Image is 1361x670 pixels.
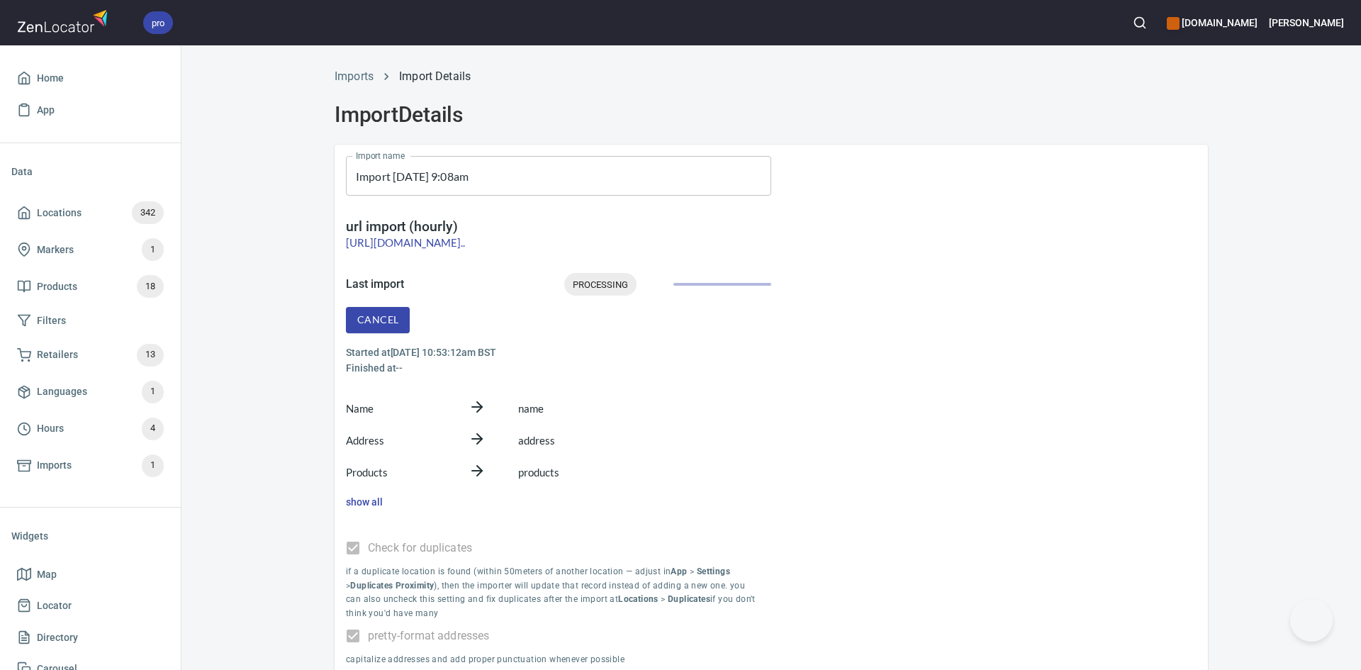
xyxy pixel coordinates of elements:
[697,566,730,576] b: Settings
[513,428,635,454] div: address
[11,447,169,484] a: Imports1
[37,278,77,296] span: Products
[11,268,169,305] a: Products18
[346,218,760,235] h4: url import (hourly)
[11,194,169,231] a: Locations342
[350,581,434,591] b: Duplicates Proximity
[37,204,82,222] span: Locations
[11,155,169,189] li: Data
[1290,599,1333,642] iframe: Help Scout Beacon - Open
[37,346,78,364] span: Retailers
[1167,17,1180,30] button: color-CE600E
[399,69,471,83] a: Import Details
[346,307,410,333] button: Cancel
[11,62,169,94] a: Home
[340,396,463,422] div: Name
[11,559,169,591] a: Map
[37,101,55,119] span: App
[142,242,164,258] span: 1
[142,420,164,437] span: 4
[37,457,72,474] span: Imports
[11,411,169,447] a: Hours4
[335,69,374,83] a: Imports
[11,337,169,374] a: Retailers13
[340,428,463,454] div: Address
[37,383,87,401] span: Languages
[37,566,57,584] span: Map
[37,241,74,259] span: Markers
[346,236,465,249] a: [URL][DOMAIN_NAME]..
[513,396,635,422] div: name
[1269,15,1344,30] h6: [PERSON_NAME]
[346,360,771,376] h6: Finished at --
[137,347,164,363] span: 13
[564,277,637,292] span: PROCESSING
[346,653,760,667] p: capitalize addresses and add proper punctuation whenever possible
[137,279,164,295] span: 18
[618,594,659,604] b: Locations
[37,69,64,87] span: Home
[11,94,169,126] a: App
[346,565,760,622] p: if a duplicate location is found (within 50 meters of another location — adjust in > > ), then th...
[143,16,173,30] span: pro
[346,496,383,508] a: show all
[11,374,169,411] a: Languages1
[335,102,1208,128] h2: Import Details
[346,345,771,360] h6: Started at [DATE] 10:53:12am BST
[11,622,169,654] a: Directory
[37,597,72,615] span: Locator
[340,459,463,486] div: Products
[17,6,112,36] img: zenlocator
[11,305,169,337] a: Filters
[1124,7,1155,38] button: Search
[11,231,169,268] a: Markers1
[368,627,489,644] span: pretty-format addresses
[132,205,164,221] span: 342
[671,566,687,576] b: App
[668,594,710,604] b: Duplicates
[513,459,635,486] div: products
[11,519,169,553] li: Widgets
[142,457,164,474] span: 1
[335,68,1208,85] nav: breadcrumb
[11,590,169,622] a: Locator
[346,277,553,291] h5: Last import
[37,629,78,647] span: Directory
[1269,7,1344,38] button: [PERSON_NAME]
[368,540,472,557] span: Check for duplicates
[1167,15,1257,30] h6: [DOMAIN_NAME]
[37,420,64,437] span: Hours
[142,384,164,400] span: 1
[37,312,66,330] span: Filters
[143,11,173,34] div: pro
[357,311,398,329] span: Cancel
